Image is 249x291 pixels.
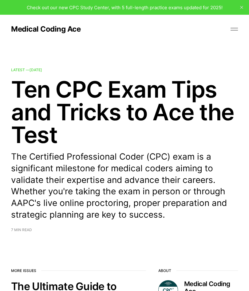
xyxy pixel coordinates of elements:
iframe: portal-trigger [147,261,249,291]
h2: More issues [11,269,146,273]
a: Latest —[DATE] Ten CPC Exam Tips and Tricks to Ace the Test The Certified Professional Coder (CPC... [11,68,238,232]
a: Medical Coding Ace [11,25,81,33]
p: The Certified Professional Coder (CPC) exam is a significant milestone for medical coders aiming ... [11,151,238,221]
span: Check out our new CPC Study Center, with 5 full-length practice exams updated for 2025! [27,5,223,10]
span: Latest — [11,68,42,72]
span: 7 min read [11,228,32,232]
time: [DATE] [30,68,42,72]
button: close [237,2,247,12]
h2: Ten CPC Exam Tips and Tricks to Ace the Test [11,78,238,146]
